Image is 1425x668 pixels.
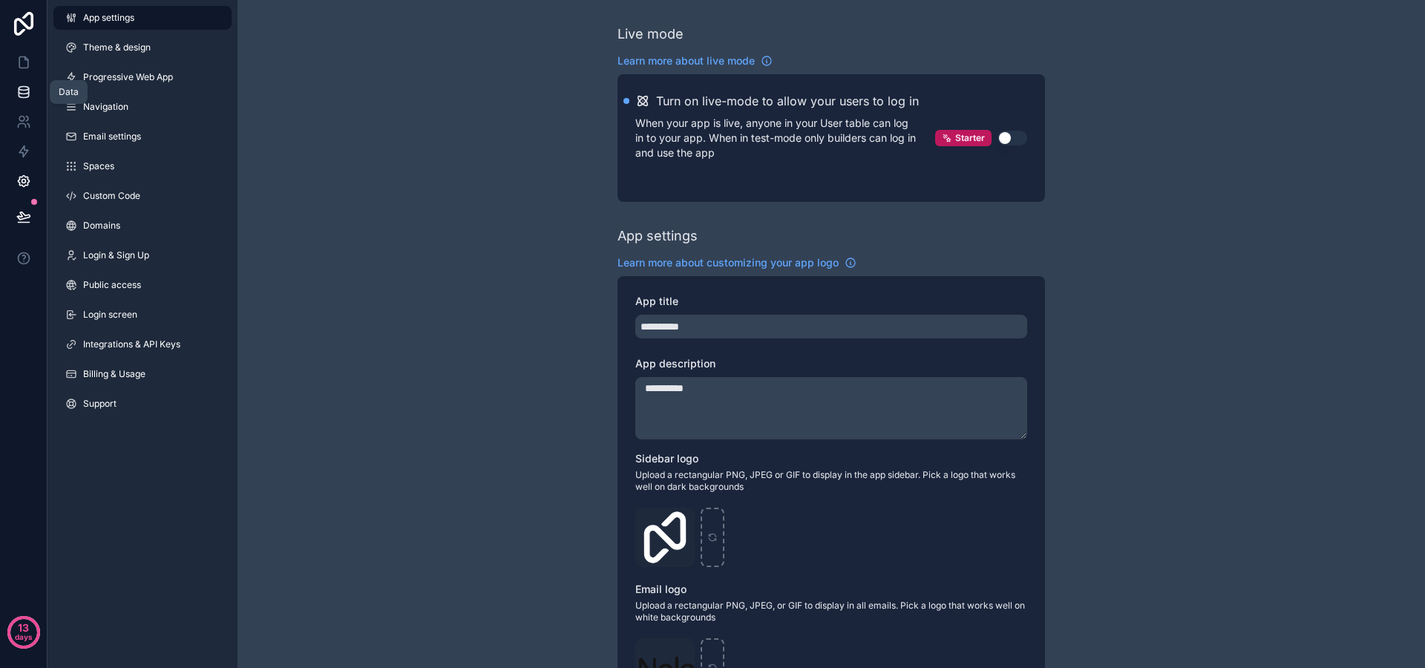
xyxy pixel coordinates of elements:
a: Login & Sign Up [53,243,232,267]
span: Navigation [83,101,128,113]
span: Email settings [83,131,141,143]
span: Support [83,398,117,410]
span: Email logo [635,583,687,595]
a: Domains [53,214,232,238]
p: 13 [18,620,29,635]
span: Sidebar logo [635,452,698,465]
div: Live mode [617,24,684,45]
span: Progressive Web App [83,71,173,83]
a: Learn more about customizing your app logo [617,255,856,270]
span: Public access [83,279,141,291]
span: Domains [83,220,120,232]
a: Support [53,392,232,416]
a: Email settings [53,125,232,148]
span: Starter [955,132,985,144]
span: Theme & design [83,42,151,53]
span: Login & Sign Up [83,249,149,261]
span: Custom Code [83,190,140,202]
a: Progressive Web App [53,65,232,89]
a: Spaces [53,154,232,178]
a: Learn more about live mode [617,53,773,68]
span: App settings [83,12,134,24]
a: Theme & design [53,36,232,59]
a: App settings [53,6,232,30]
a: Billing & Usage [53,362,232,386]
p: When your app is live, anyone in your User table can log in to your app. When in test-mode only b... [635,116,935,160]
span: Spaces [83,160,114,172]
a: Custom Code [53,184,232,208]
span: Upload a rectangular PNG, JPEG or GIF to display in the app sidebar. Pick a logo that works well ... [635,469,1027,493]
a: Navigation [53,95,232,119]
a: Login screen [53,303,232,327]
p: days [15,626,33,647]
span: App description [635,357,715,370]
div: App settings [617,226,698,246]
span: Learn more about live mode [617,53,755,68]
span: Billing & Usage [83,368,145,380]
a: Integrations & API Keys [53,333,232,356]
span: Learn more about customizing your app logo [617,255,839,270]
span: Login screen [83,309,137,321]
span: Integrations & API Keys [83,338,180,350]
span: App title [635,295,678,307]
span: Upload a rectangular PNG, JPEG, or GIF to display in all emails. Pick a logo that works well on w... [635,600,1027,623]
div: Data [59,86,79,98]
h2: Turn on live-mode to allow your users to log in [656,92,919,110]
a: Public access [53,273,232,297]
